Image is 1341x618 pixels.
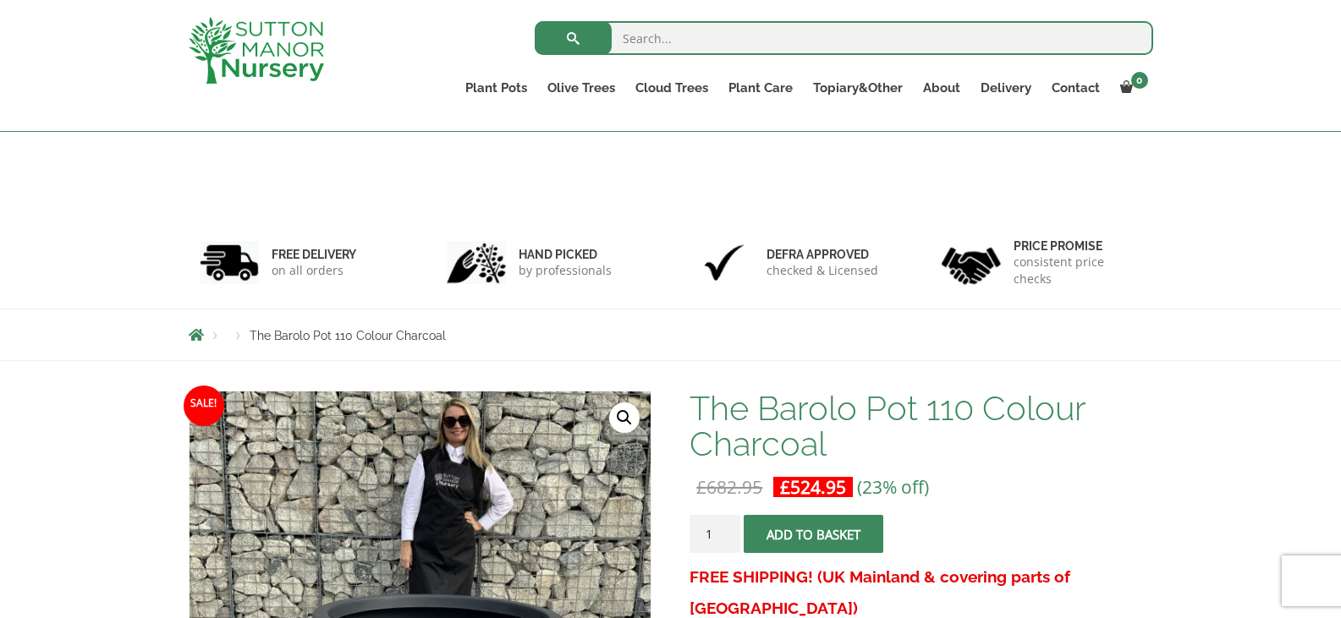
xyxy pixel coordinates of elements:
[535,21,1153,55] input: Search...
[696,475,706,499] span: £
[780,475,790,499] span: £
[803,76,913,100] a: Topiary&Other
[942,237,1001,288] img: 4.jpg
[609,402,640,433] a: View full-screen image gallery
[200,241,259,284] img: 1.jpg
[1110,76,1153,100] a: 0
[537,76,625,100] a: Olive Trees
[447,241,506,284] img: 2.jpg
[1041,76,1110,100] a: Contact
[189,17,324,84] img: logo
[718,76,803,100] a: Plant Care
[970,76,1041,100] a: Delivery
[625,76,718,100] a: Cloud Trees
[519,247,612,262] h6: hand picked
[696,475,762,499] bdi: 682.95
[913,76,970,100] a: About
[857,475,929,499] span: (23% off)
[767,262,878,279] p: checked & Licensed
[272,262,356,279] p: on all orders
[455,76,537,100] a: Plant Pots
[250,329,446,342] span: The Barolo Pot 110 Colour Charcoal
[184,386,224,426] span: Sale!
[690,391,1152,462] h1: The Barolo Pot 110 Colour Charcoal
[744,515,883,553] button: Add to basket
[1131,72,1148,89] span: 0
[690,515,740,553] input: Product quantity
[519,262,612,279] p: by professionals
[780,475,846,499] bdi: 524.95
[1014,238,1142,254] h6: Price promise
[767,247,878,262] h6: Defra approved
[272,247,356,262] h6: FREE DELIVERY
[1014,254,1142,287] p: consistent price checks
[695,241,754,284] img: 3.jpg
[189,328,1153,342] nav: Breadcrumbs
